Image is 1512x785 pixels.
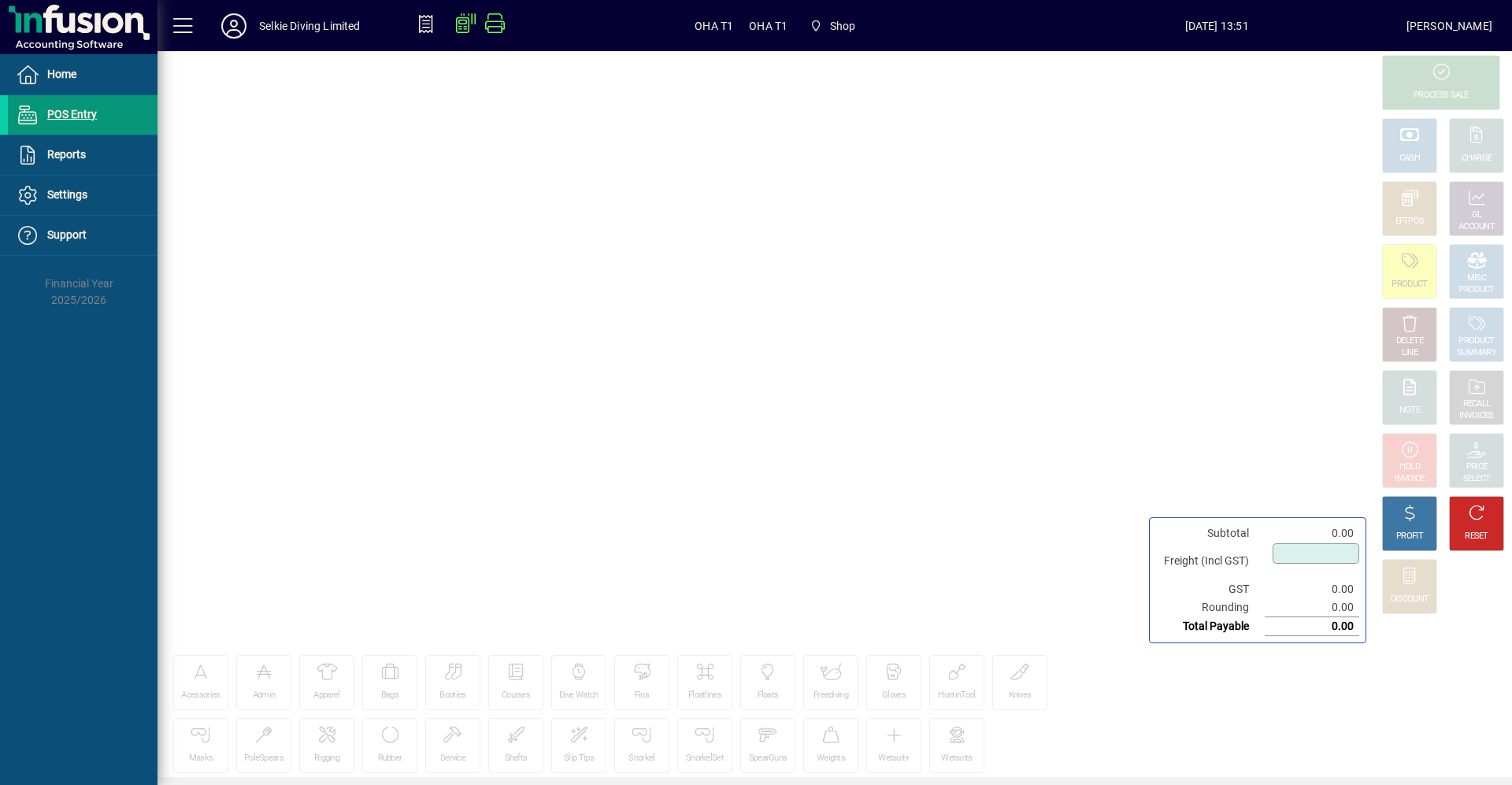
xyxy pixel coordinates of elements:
span: Shop [830,13,856,39]
div: Floats [758,690,779,702]
div: PRODUCT [1458,335,1494,347]
td: 0.00 [1265,580,1359,598]
div: Booties [439,690,465,702]
span: Settings [47,188,87,201]
div: INVOICE [1395,473,1424,485]
div: Weights [817,753,845,765]
div: Bags [381,690,398,702]
span: OHA T1 [749,13,787,39]
div: SpearGuns [749,753,787,765]
span: Home [47,68,76,80]
div: Service [440,753,465,765]
div: NOTE [1399,405,1420,417]
td: Subtotal [1156,524,1265,542]
div: Fins [635,690,649,702]
div: LINE [1402,347,1417,359]
div: ACCOUNT [1458,221,1495,233]
div: RESET [1465,531,1488,542]
div: Masks [189,753,213,765]
div: Admin [253,690,276,702]
div: SELECT [1463,473,1491,485]
td: 0.00 [1265,524,1359,542]
div: Acessories [181,690,220,702]
span: Support [47,228,87,241]
div: MISC [1467,272,1486,284]
div: PRODUCT [1458,284,1494,296]
div: PROFIT [1396,531,1423,542]
div: SUMMARY [1457,347,1496,359]
div: SnorkelSet [686,753,724,765]
div: PoleSpears [244,753,283,765]
span: OHA T1 [695,13,733,39]
div: Selkie Diving Limited [259,13,361,39]
div: Gloves [882,690,906,702]
div: Rigging [314,753,339,765]
div: HOLD [1399,461,1420,473]
span: POS Entry [47,108,97,120]
div: PROCESS SALE [1414,90,1469,102]
a: Settings [8,176,157,215]
div: [PERSON_NAME] [1406,13,1492,39]
div: GL [1472,209,1482,221]
div: Rubber [378,753,402,765]
div: Wetsuits [941,753,972,765]
div: EFTPOS [1395,216,1425,228]
div: Apparel [313,690,339,702]
span: Reports [47,148,86,161]
a: Reports [8,135,157,175]
div: CHARGE [1462,153,1492,165]
div: DISCOUNT [1391,594,1429,605]
div: Floatlines [688,690,721,702]
div: Snorkel [628,753,654,765]
span: [DATE] 13:51 [1028,13,1406,39]
a: Home [8,55,157,94]
div: Wetsuit+ [878,753,909,765]
div: Knives [1009,690,1032,702]
div: RECALL [1463,398,1491,410]
td: 0.00 [1265,598,1359,617]
div: PRODUCT [1392,279,1427,291]
a: Support [8,216,157,255]
span: Shop [803,12,862,40]
td: GST [1156,580,1265,598]
div: CASH [1399,153,1420,165]
div: INVOICES [1459,410,1493,422]
div: Dive Watch [559,690,598,702]
td: Total Payable [1156,617,1265,636]
div: DELETE [1396,335,1423,347]
td: Rounding [1156,598,1265,617]
div: Slip Tips [564,753,594,765]
div: HuntinTool [938,690,975,702]
div: Courses [502,690,530,702]
div: Freediving [813,690,848,702]
div: PRICE [1466,461,1488,473]
td: Freight (Incl GST) [1156,542,1265,580]
td: 0.00 [1265,617,1359,636]
div: Shafts [505,753,528,765]
button: Profile [209,12,259,40]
